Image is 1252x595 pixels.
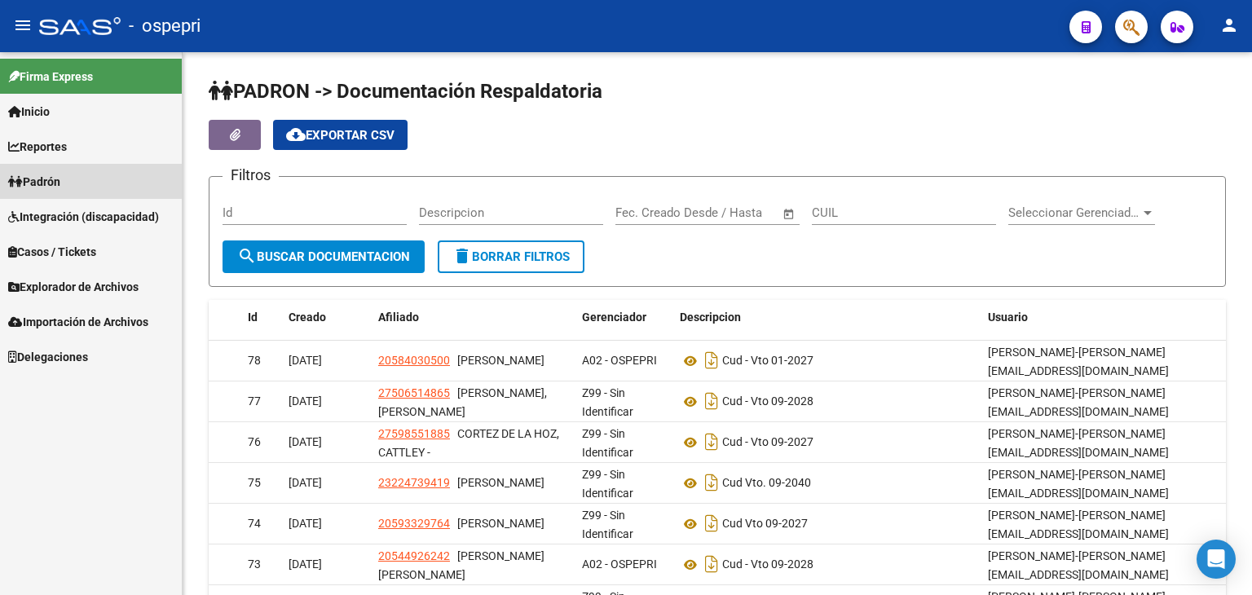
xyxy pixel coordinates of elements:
[223,240,425,273] button: Buscar Documentacion
[988,346,1075,359] span: [PERSON_NAME]
[289,354,322,367] span: [DATE]
[8,138,67,156] span: Reportes
[988,468,1169,500] span: [PERSON_NAME][EMAIL_ADDRESS][DOMAIN_NAME]
[457,354,544,367] span: [PERSON_NAME]
[988,427,1169,459] span: [PERSON_NAME][EMAIL_ADDRESS][DOMAIN_NAME]
[289,476,322,489] span: [DATE]
[701,510,722,536] i: Descargar documento
[988,465,1219,500] div: -
[582,509,633,540] span: Z99 - Sin Identificar
[378,549,544,581] span: [PERSON_NAME] [PERSON_NAME]
[248,354,261,367] span: 78
[988,468,1075,481] span: [PERSON_NAME]
[8,173,60,191] span: Padrón
[248,558,261,571] span: 73
[701,551,722,577] i: Descargar documento
[582,558,657,571] span: A02 - OSPEPRI
[988,427,1075,440] span: [PERSON_NAME]
[615,205,681,220] input: Fecha inicio
[8,278,139,296] span: Explorador de Archivos
[129,8,201,44] span: - ospepri
[378,354,450,367] span: 20584030500
[8,208,159,226] span: Integración (discapacidad)
[1219,15,1239,35] mat-icon: person
[289,435,322,448] span: [DATE]
[8,313,148,331] span: Importación de Archivos
[680,311,741,324] span: Descripcion
[582,427,633,459] span: Z99 - Sin Identificar
[378,386,547,418] span: [PERSON_NAME], [PERSON_NAME]
[8,103,50,121] span: Inicio
[457,517,544,530] span: [PERSON_NAME]
[701,347,722,373] i: Descargar documento
[8,68,93,86] span: Firma Express
[988,547,1219,581] div: -
[378,549,450,562] span: 20544926242
[289,517,322,530] span: [DATE]
[8,243,96,261] span: Casos / Tickets
[248,476,261,489] span: 75
[582,386,633,418] span: Z99 - Sin Identificar
[286,125,306,144] mat-icon: cloud_download
[378,476,450,489] span: 23224739419
[452,249,570,264] span: Borrar Filtros
[457,476,544,489] span: [PERSON_NAME]
[13,15,33,35] mat-icon: menu
[378,427,450,440] span: 27598551885
[289,311,326,324] span: Creado
[582,354,657,367] span: A02 - OSPEPRI
[701,469,722,496] i: Descargar documento
[286,128,395,143] span: Exportar CSV
[282,300,372,335] datatable-header-cell: Creado
[701,429,722,455] i: Descargar documento
[1008,205,1140,220] span: Seleccionar Gerenciador
[988,386,1169,418] span: [PERSON_NAME][EMAIL_ADDRESS][DOMAIN_NAME]
[8,348,88,366] span: Delegaciones
[289,558,322,571] span: [DATE]
[289,394,322,408] span: [DATE]
[452,246,472,266] mat-icon: delete
[988,384,1219,418] div: -
[582,468,633,500] span: Z99 - Sin Identificar
[237,249,410,264] span: Buscar Documentacion
[722,518,808,531] span: Cud Vto 09-2027
[701,388,722,414] i: Descargar documento
[722,395,813,408] span: Cud - Vto 09-2028
[378,386,450,399] span: 27506514865
[988,343,1219,377] div: -
[438,240,584,273] button: Borrar Filtros
[378,517,450,530] span: 20593329764
[575,300,673,335] datatable-header-cell: Gerenciador
[582,311,646,324] span: Gerenciador
[988,346,1169,377] span: [PERSON_NAME][EMAIL_ADDRESS][DOMAIN_NAME]
[248,394,261,408] span: 77
[722,477,811,490] span: Cud Vto. 09-2040
[988,311,1028,324] span: Usuario
[372,300,575,335] datatable-header-cell: Afiliado
[981,300,1226,335] datatable-header-cell: Usuario
[722,355,813,368] span: Cud - Vto 01-2027
[248,311,258,324] span: Id
[722,558,813,571] span: Cud - Vto 09-2028
[988,425,1219,459] div: -
[378,427,559,459] span: CORTEZ DE LA HOZ, CATTLEY -
[223,164,279,187] h3: Filtros
[673,300,981,335] datatable-header-cell: Descripcion
[237,246,257,266] mat-icon: search
[696,205,775,220] input: Fecha fin
[1197,540,1236,579] div: Open Intercom Messenger
[988,509,1169,540] span: [PERSON_NAME][EMAIL_ADDRESS][DOMAIN_NAME]
[988,509,1075,522] span: [PERSON_NAME]
[988,549,1075,562] span: [PERSON_NAME]
[248,435,261,448] span: 76
[780,205,799,223] button: Open calendar
[378,311,419,324] span: Afiliado
[988,506,1219,540] div: -
[209,80,602,103] span: PADRON -> Documentación Respaldatoria
[241,300,282,335] datatable-header-cell: Id
[722,436,813,449] span: Cud - Vto 09-2027
[988,386,1075,399] span: [PERSON_NAME]
[273,120,408,150] button: Exportar CSV
[248,517,261,530] span: 74
[988,549,1169,581] span: [PERSON_NAME][EMAIL_ADDRESS][DOMAIN_NAME]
